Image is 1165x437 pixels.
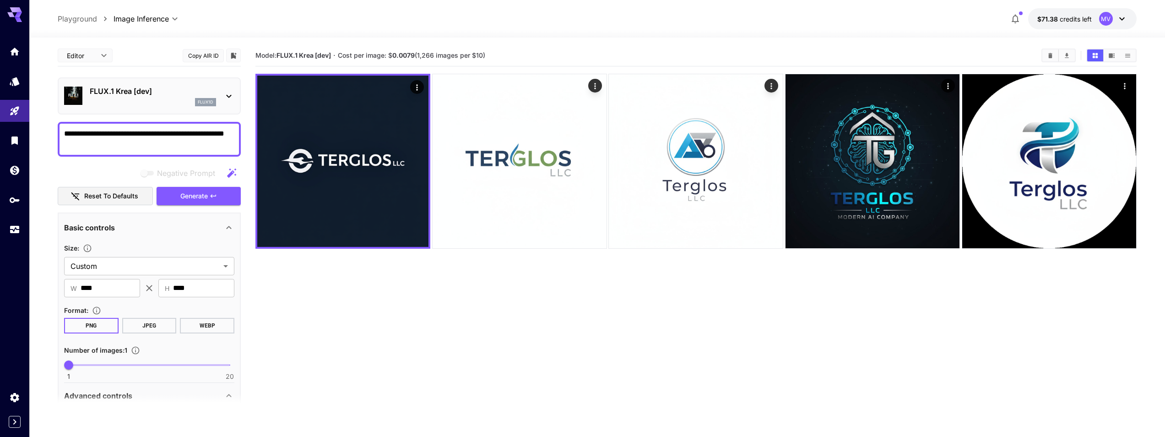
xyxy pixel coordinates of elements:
[180,318,234,333] button: WEBP
[64,217,234,239] div: Basic controls
[1037,14,1092,24] div: $71.37859
[410,80,424,94] div: Actions
[58,187,153,206] button: Reset to defaults
[9,416,21,428] button: Expand sidebar
[1059,49,1075,61] button: Download All
[962,74,1136,248] img: 9k=
[180,191,208,202] span: Generate
[1118,79,1132,93] div: Actions
[786,74,959,248] img: Z
[609,74,783,248] img: 2Q==
[1042,49,1058,61] button: Clear Images
[392,51,415,59] b: 0.0079
[1028,8,1137,29] button: $71.37859MV
[64,82,234,110] div: FLUX.1 Krea [dev]flux1d
[255,51,331,59] span: Model:
[64,346,127,354] span: Number of images : 1
[1087,49,1103,61] button: Show images in grid view
[64,222,115,233] p: Basic controls
[58,13,97,24] a: Playground
[157,168,215,179] span: Negative Prompt
[114,13,169,24] span: Image Inference
[338,51,485,59] span: Cost per image: $ (1,266 images per $10)
[1120,49,1136,61] button: Show images in list view
[64,244,79,252] span: Size :
[9,224,20,235] div: Usage
[79,244,96,253] button: Adjust the dimensions of the generated image by specifying its width and height in pixels, or sel...
[67,372,70,381] span: 1
[226,372,234,381] span: 20
[64,318,119,333] button: PNG
[9,392,20,403] div: Settings
[9,164,20,176] div: Wallet
[183,49,224,62] button: Copy AIR ID
[67,51,95,60] span: Editor
[9,105,20,117] div: Playground
[941,79,955,93] div: Actions
[276,51,331,59] b: FLUX.1 Krea [dev]
[64,385,234,407] div: Advanced controls
[9,135,20,146] div: Library
[90,86,216,97] p: FLUX.1 Krea [dev]
[1041,49,1076,62] div: Clear ImagesDownload All
[1099,12,1113,26] div: MV
[9,194,20,206] div: API Keys
[139,167,222,179] span: Negative prompts are not compatible with the selected model.
[257,76,428,247] img: wci+7Y8VdXOdAAAAABJRU5ErkJggg==
[229,50,238,61] button: Add to library
[1086,49,1137,62] div: Show images in grid viewShow images in video viewShow images in list view
[1104,49,1120,61] button: Show images in video view
[333,50,336,61] p: ·
[70,261,220,272] span: Custom
[64,306,88,314] span: Format :
[198,99,213,105] p: flux1d
[157,187,241,206] button: Generate
[9,76,20,87] div: Models
[70,283,77,294] span: W
[122,318,177,333] button: JPEG
[765,79,779,93] div: Actions
[9,46,20,57] div: Home
[165,283,169,294] span: H
[58,13,114,24] nav: breadcrumb
[88,306,105,315] button: Choose the file format for the output image.
[127,346,144,355] button: Specify how many images to generate in a single request. Each image generation will be charged se...
[1037,15,1060,23] span: $71.38
[588,79,602,93] div: Actions
[64,390,132,401] p: Advanced controls
[1060,15,1092,23] span: credits left
[433,74,607,248] img: Z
